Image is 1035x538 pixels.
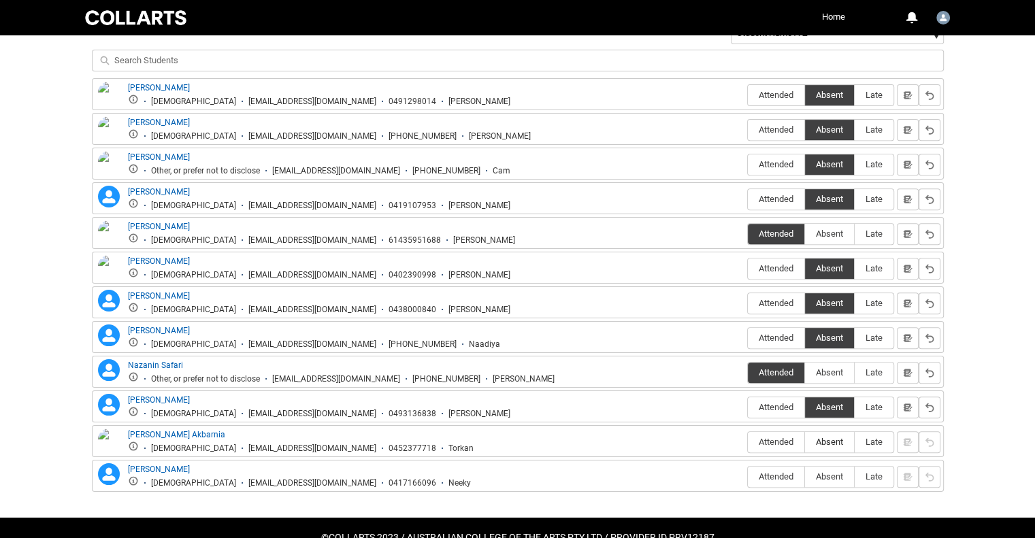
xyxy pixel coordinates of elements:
[448,443,474,454] div: Torkan
[151,374,260,384] div: Other, or prefer not to disclose
[897,397,919,418] button: Notes
[389,409,436,419] div: 0493136838
[469,131,531,141] div: [PERSON_NAME]
[897,154,919,175] button: Notes
[92,50,944,71] input: Search Students
[389,131,457,141] div: [PHONE_NUMBER]
[855,124,893,135] span: Late
[98,324,120,346] lightning-icon: Naadiya Darawish
[389,339,457,350] div: [PHONE_NUMBER]
[272,374,400,384] div: [EMAIL_ADDRESS][DOMAIN_NAME]
[469,339,500,350] div: Naadiya
[748,471,804,482] span: Attended
[748,124,804,135] span: Attended
[248,201,376,211] div: [EMAIL_ADDRESS][DOMAIN_NAME]
[389,97,436,107] div: 0491298014
[128,222,190,231] a: [PERSON_NAME]
[412,374,480,384] div: [PHONE_NUMBER]
[151,97,236,107] div: [DEMOGRAPHIC_DATA]
[919,327,940,349] button: Reset
[919,223,940,245] button: Reset
[151,478,236,488] div: [DEMOGRAPHIC_DATA]
[855,90,893,100] span: Late
[919,292,940,314] button: Reset
[855,402,893,412] span: Late
[389,235,441,246] div: 61435951688
[98,359,120,381] lightning-icon: Nazanin Safari
[919,84,940,106] button: Reset
[855,298,893,308] span: Late
[897,258,919,280] button: Notes
[919,119,940,141] button: Reset
[151,305,236,315] div: [DEMOGRAPHIC_DATA]
[919,431,940,453] button: Reset
[748,263,804,273] span: Attended
[493,166,510,176] div: Cam
[248,131,376,141] div: [EMAIL_ADDRESS][DOMAIN_NAME]
[919,466,940,488] button: Reset
[897,362,919,384] button: Notes
[897,223,919,245] button: Notes
[453,235,515,246] div: [PERSON_NAME]
[819,7,849,27] a: Home
[448,409,510,419] div: [PERSON_NAME]
[448,270,510,280] div: [PERSON_NAME]
[933,5,953,27] button: User Profile Faculty.riyer
[98,463,120,485] lightning-icon: Veronique Smith
[412,166,480,176] div: [PHONE_NUMBER]
[151,166,260,176] div: Other, or prefer not to disclose
[389,305,436,315] div: 0438000840
[805,229,854,239] span: Absent
[448,305,510,315] div: [PERSON_NAME]
[151,235,236,246] div: [DEMOGRAPHIC_DATA]
[128,326,190,335] a: [PERSON_NAME]
[128,152,190,162] a: [PERSON_NAME]
[805,437,854,447] span: Absent
[389,270,436,280] div: 0402390998
[248,235,376,246] div: [EMAIL_ADDRESS][DOMAIN_NAME]
[855,471,893,482] span: Late
[805,298,854,308] span: Absent
[748,367,804,377] span: Attended
[493,374,555,384] div: [PERSON_NAME]
[151,339,236,350] div: [DEMOGRAPHIC_DATA]
[389,443,436,454] div: 0452377718
[98,220,120,260] img: Holly Nash Cooper
[919,362,940,384] button: Reset
[151,409,236,419] div: [DEMOGRAPHIC_DATA]
[805,333,854,343] span: Absent
[151,443,236,454] div: [DEMOGRAPHIC_DATA]
[98,151,120,181] img: Camille Wanstall
[855,367,893,377] span: Late
[128,360,183,370] a: Nazanin Safari
[748,298,804,308] span: Attended
[128,118,190,127] a: [PERSON_NAME]
[98,186,120,207] lightning-icon: Emily Burton
[805,263,854,273] span: Absent
[128,83,190,93] a: [PERSON_NAME]
[98,428,120,468] img: Torkan Vojdani Akbarnia
[389,478,436,488] div: 0417166096
[248,97,376,107] div: [EMAIL_ADDRESS][DOMAIN_NAME]
[248,270,376,280] div: [EMAIL_ADDRESS][DOMAIN_NAME]
[897,327,919,349] button: Notes
[805,367,854,377] span: Absent
[151,131,236,141] div: [DEMOGRAPHIC_DATA]
[448,201,510,211] div: [PERSON_NAME]
[748,437,804,447] span: Attended
[805,471,854,482] span: Absent
[98,116,120,146] img: Beth Martin
[748,90,804,100] span: Attended
[98,82,120,112] img: Aaron Davies
[919,397,940,418] button: Reset
[897,84,919,106] button: Notes
[128,395,190,405] a: [PERSON_NAME]
[805,194,854,204] span: Absent
[805,90,854,100] span: Absent
[855,333,893,343] span: Late
[151,270,236,280] div: [DEMOGRAPHIC_DATA]
[389,201,436,211] div: 0419107953
[128,187,190,197] a: [PERSON_NAME]
[919,154,940,175] button: Reset
[128,291,190,301] a: [PERSON_NAME]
